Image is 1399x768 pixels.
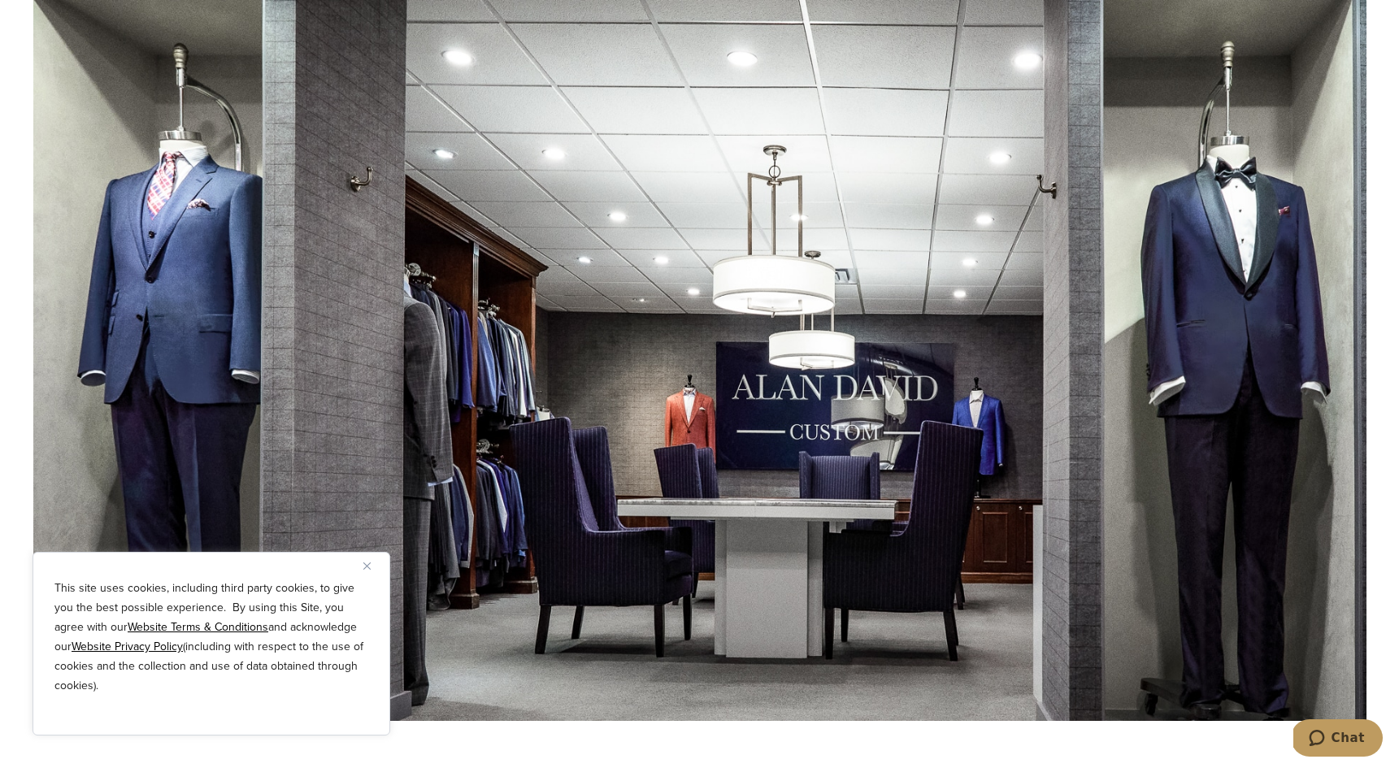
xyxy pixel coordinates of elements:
[363,556,383,575] button: Close
[54,579,368,696] p: This site uses cookies, including third party cookies, to give you the best possible experience. ...
[72,638,183,655] a: Website Privacy Policy
[1293,719,1383,760] iframe: To enrich screen reader interactions, please activate Accessibility in Grammarly extension settings
[363,562,371,570] img: Close
[128,618,268,636] a: Website Terms & Conditions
